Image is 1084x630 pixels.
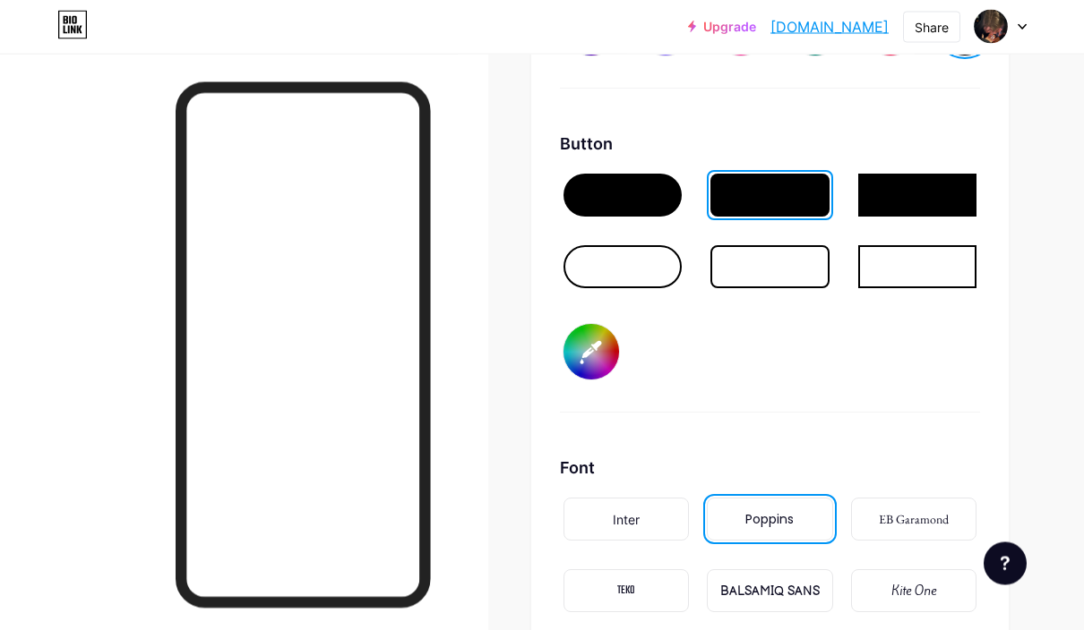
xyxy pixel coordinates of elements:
div: Kite One [891,583,936,601]
div: Button [560,132,981,157]
img: Arda Daşdelen [974,10,1008,44]
div: Font [560,456,981,481]
div: EB Garamond [879,511,949,530]
a: [DOMAIN_NAME] [770,16,889,38]
a: Upgrade [688,20,756,34]
div: TEKO [617,583,635,601]
div: BALSAMIQ SANS [720,583,820,601]
div: Share [915,18,949,37]
div: Inter [613,511,640,530]
div: Poppins [745,511,794,530]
